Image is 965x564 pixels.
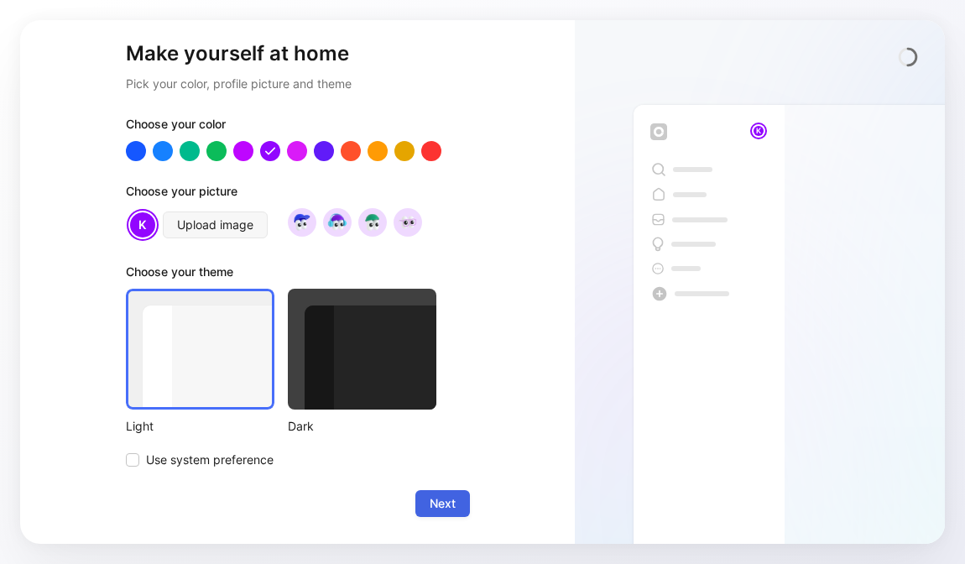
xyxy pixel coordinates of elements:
[126,416,274,436] div: Light
[361,211,383,233] img: avatar
[650,123,667,140] img: workspace-default-logo-wX5zAyuM.png
[326,211,348,233] img: avatar
[288,416,436,436] div: Dark
[126,181,470,208] div: Choose your picture
[126,262,436,289] div: Choose your theme
[128,211,157,239] div: K
[752,124,765,138] div: K
[163,211,268,238] button: Upload image
[126,40,470,67] h1: Make yourself at home
[126,74,470,94] h2: Pick your color, profile picture and theme
[396,211,419,233] img: avatar
[177,215,253,235] span: Upload image
[430,493,456,514] span: Next
[126,114,470,141] div: Choose your color
[290,211,313,233] img: avatar
[415,490,470,517] button: Next
[146,450,274,470] span: Use system preference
